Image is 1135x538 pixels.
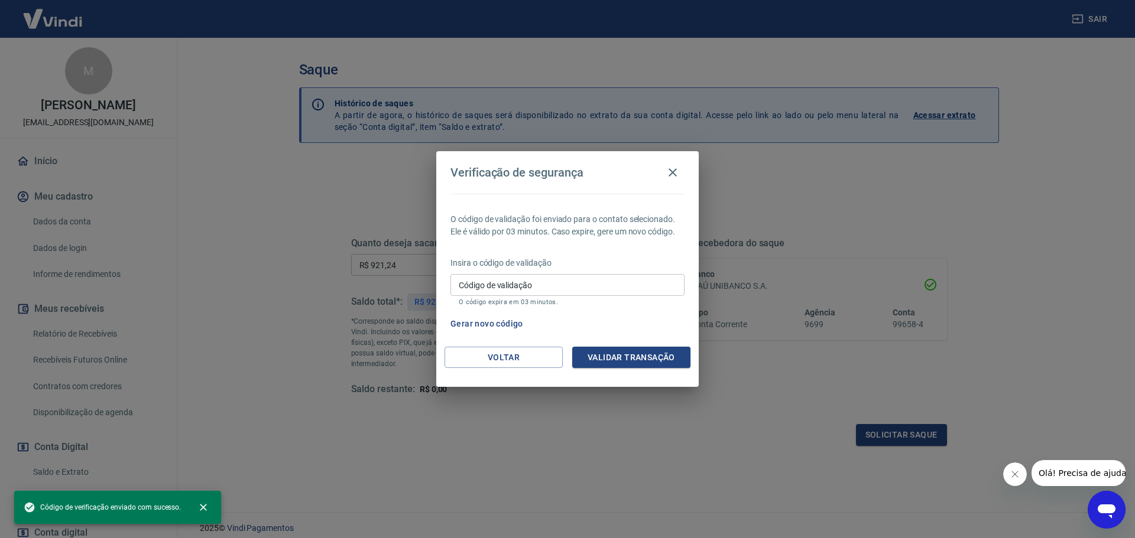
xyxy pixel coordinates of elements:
[450,257,685,269] p: Insira o código de validação
[459,298,676,306] p: O código expira em 03 minutos.
[1032,460,1126,486] iframe: Mensagem da empresa
[190,494,216,520] button: close
[7,8,99,18] span: Olá! Precisa de ajuda?
[1003,462,1027,486] iframe: Fechar mensagem
[450,165,583,180] h4: Verificação de segurança
[445,347,563,369] button: Voltar
[446,313,528,335] button: Gerar novo código
[572,347,690,369] button: Validar transação
[450,213,685,238] p: O código de validação foi enviado para o contato selecionado. Ele é válido por 03 minutos. Caso e...
[1088,491,1126,529] iframe: Botão para abrir a janela de mensagens
[24,501,181,513] span: Código de verificação enviado com sucesso.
